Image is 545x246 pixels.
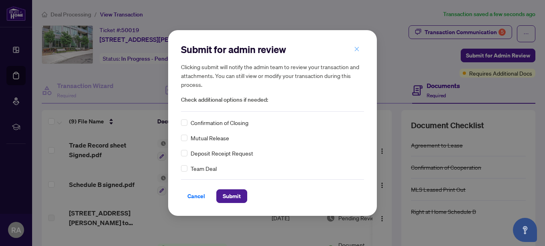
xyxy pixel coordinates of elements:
[181,43,364,56] h2: Submit for admin review
[191,118,248,127] span: Confirmation of Closing
[181,62,364,89] h5: Clicking submit will notify the admin team to review your transaction and attachments. You can st...
[223,190,241,203] span: Submit
[354,46,360,52] span: close
[181,95,364,105] span: Check additional options if needed:
[513,218,537,242] button: Open asap
[187,190,205,203] span: Cancel
[191,149,253,158] span: Deposit Receipt Request
[216,189,247,203] button: Submit
[181,189,211,203] button: Cancel
[191,133,229,142] span: Mutual Release
[191,164,217,173] span: Team Deal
